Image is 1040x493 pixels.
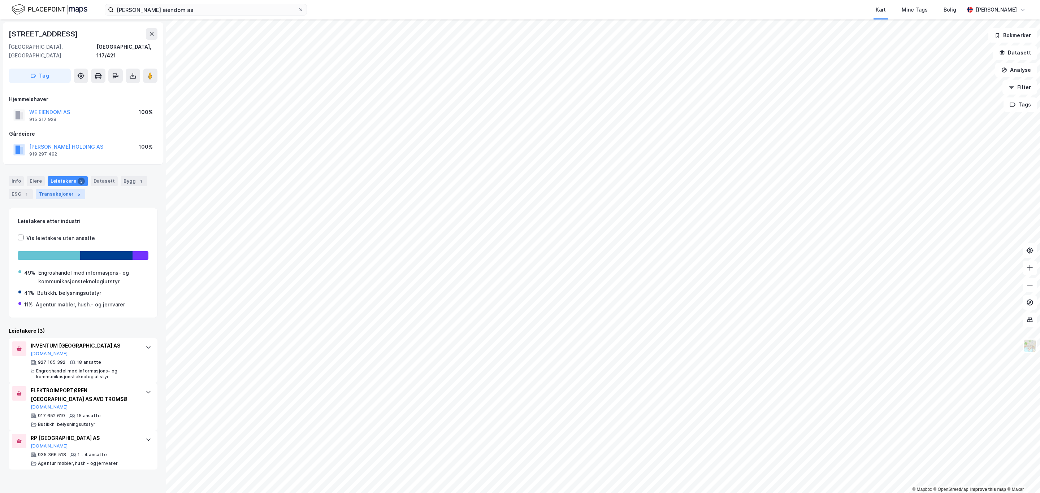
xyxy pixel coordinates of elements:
[31,341,138,350] div: INVENTUM [GEOGRAPHIC_DATA] AS
[38,359,65,365] div: 927 165 392
[31,386,138,403] div: ELEKTROIMPORTØREN [GEOGRAPHIC_DATA] AS AVD TROMSØ
[1004,458,1040,493] iframe: Chat Widget
[988,28,1037,43] button: Bokmerker
[38,413,65,419] div: 917 652 619
[121,176,147,186] div: Bygg
[9,130,157,138] div: Gårdeiere
[38,452,66,458] div: 935 366 518
[31,443,68,449] button: [DOMAIN_NAME]
[26,234,95,243] div: Vis leietakere uten ansatte
[23,191,30,198] div: 1
[24,289,34,297] div: 41%
[24,269,35,277] div: 49%
[75,191,82,198] div: 5
[38,269,148,286] div: Engroshandel med informasjons- og kommunikasjonsteknologiutstyr
[876,5,886,14] div: Kart
[36,189,85,199] div: Transaksjoner
[976,5,1017,14] div: [PERSON_NAME]
[31,404,68,410] button: [DOMAIN_NAME]
[36,368,138,380] div: Engroshandel med informasjons- og kommunikasjonsteknologiutstyr
[9,95,157,104] div: Hjemmelshaver
[31,434,138,442] div: RP [GEOGRAPHIC_DATA] AS
[77,413,101,419] div: 15 ansatte
[9,176,24,186] div: Info
[96,43,157,60] div: [GEOGRAPHIC_DATA], 117/421
[114,4,298,15] input: Søk på adresse, matrikkel, gårdeiere, leietakere eller personer
[944,5,956,14] div: Bolig
[36,300,125,309] div: Agentur møbler, hush.- og jernvarer
[31,351,68,357] button: [DOMAIN_NAME]
[91,176,118,186] div: Datasett
[78,452,107,458] div: 1 - 4 ansatte
[902,5,928,14] div: Mine Tags
[38,461,118,466] div: Agentur møbler, hush.- og jernvarer
[77,359,101,365] div: 18 ansatte
[29,151,57,157] div: 919 297 492
[48,176,88,186] div: Leietakere
[9,43,96,60] div: [GEOGRAPHIC_DATA], [GEOGRAPHIC_DATA]
[12,3,87,16] img: logo.f888ab2527a4732fd821a326f86c7f29.svg
[9,327,157,335] div: Leietakere (3)
[78,178,85,185] div: 3
[993,45,1037,60] button: Datasett
[18,217,148,226] div: Leietakere etter industri
[1023,339,1037,353] img: Z
[9,189,33,199] div: ESG
[139,143,153,151] div: 100%
[912,487,932,492] a: Mapbox
[29,117,56,122] div: 915 317 928
[139,108,153,117] div: 100%
[137,178,144,185] div: 1
[933,487,968,492] a: OpenStreetMap
[9,28,79,40] div: [STREET_ADDRESS]
[1002,80,1037,95] button: Filter
[970,487,1006,492] a: Improve this map
[38,422,95,427] div: Butikkh. belysningsutstyr
[995,63,1037,77] button: Analyse
[1004,97,1037,112] button: Tags
[37,289,101,297] div: Butikkh. belysningsutstyr
[9,69,71,83] button: Tag
[24,300,33,309] div: 11%
[27,176,45,186] div: Eiere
